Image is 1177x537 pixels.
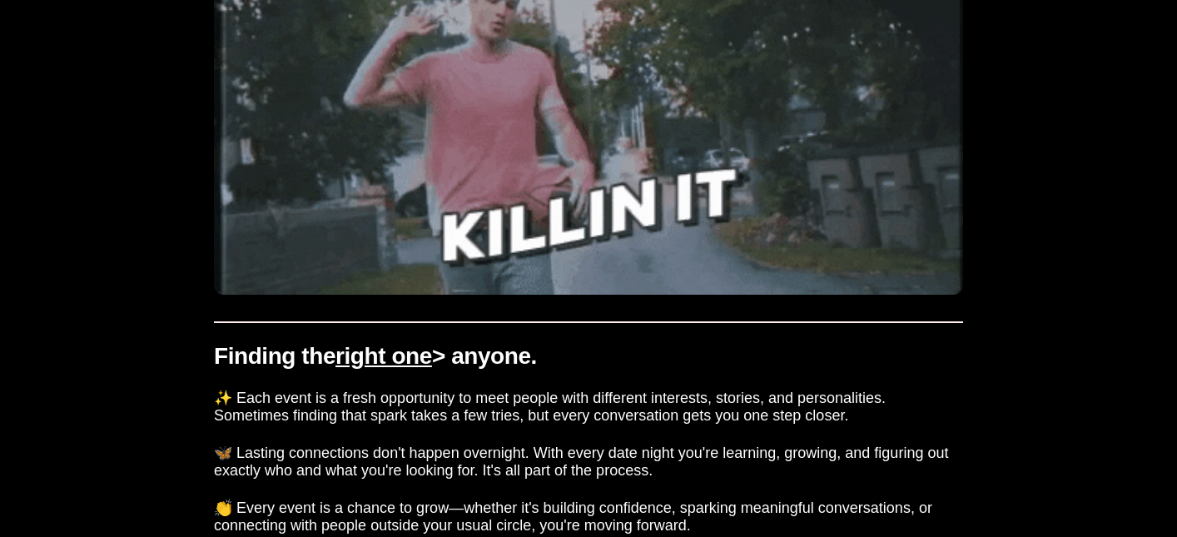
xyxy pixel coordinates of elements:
[214,500,963,535] h3: 👏 Every event is a chance to grow—whether it's building confidence, sparking meaningful conversat...
[214,445,963,480] h3: 🦋 Lasting connections don't happen overnight. With every date night you're learning, growing, and...
[214,390,963,425] h3: ✨ Each event is a fresh opportunity to meet people with different interests, stories, and persona...
[214,343,963,370] h1: Finding the > anyone.
[335,343,432,369] span: right one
